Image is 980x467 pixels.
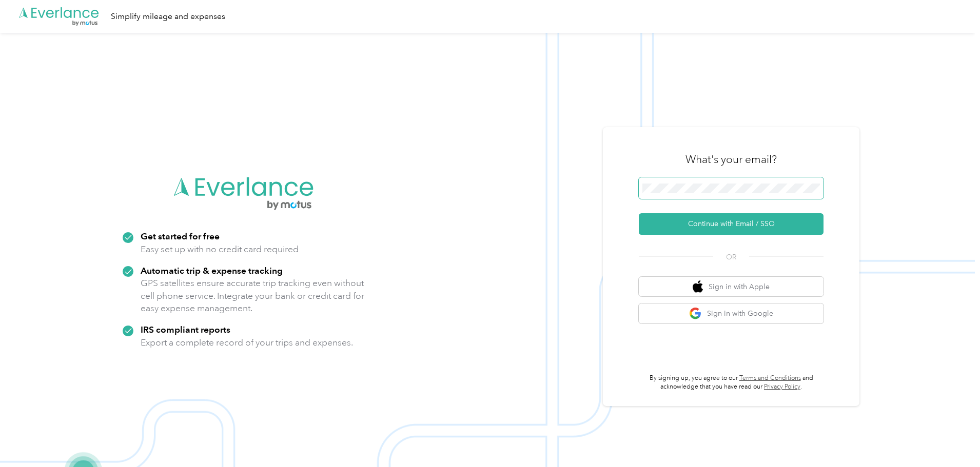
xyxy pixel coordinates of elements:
[685,152,777,167] h3: What's your email?
[111,10,225,23] div: Simplify mileage and expenses
[693,280,703,293] img: apple logo
[713,252,749,262] span: OR
[141,277,365,315] p: GPS satellites ensure accurate trip tracking even without cell phone service. Integrate your bank...
[141,265,283,276] strong: Automatic trip & expense tracking
[141,336,353,349] p: Export a complete record of your trips and expenses.
[764,383,800,391] a: Privacy Policy
[639,374,824,392] p: By signing up, you agree to our and acknowledge that you have read our .
[141,324,230,335] strong: IRS compliant reports
[639,213,824,235] button: Continue with Email / SSO
[639,277,824,297] button: apple logoSign in with Apple
[689,307,702,320] img: google logo
[141,231,220,241] strong: Get started for free
[141,243,299,256] p: Easy set up with no credit card required
[639,303,824,323] button: google logoSign in with Google
[739,374,801,382] a: Terms and Conditions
